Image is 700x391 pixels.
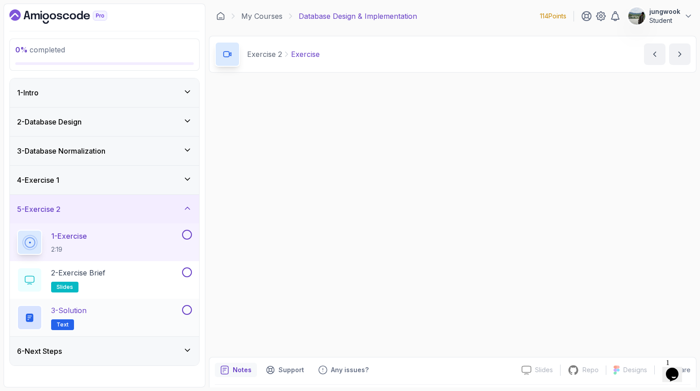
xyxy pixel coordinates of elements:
p: 2:19 [51,245,87,254]
h3: 2 - Database Design [17,116,82,127]
button: 4-Exercise 1 [10,166,199,194]
p: jungwook [649,7,680,16]
p: 114 Points [540,12,566,21]
span: 0 % [15,45,28,54]
button: 6-Next Steps [10,337,199,365]
p: Database Design & Implementation [299,11,417,21]
p: Any issues? [331,365,369,374]
button: previous content [644,43,665,65]
h3: 1 - Intro [17,87,39,98]
button: 2-Exercise Briefslides [17,267,192,292]
button: Support button [261,363,309,377]
a: Dashboard [216,12,225,21]
button: Share [654,365,691,374]
p: Slides [535,365,553,374]
iframe: chat widget [662,355,691,382]
button: 5-Exercise 2 [10,195,199,223]
p: Support [278,365,304,374]
button: 1-Exercise2:19 [17,230,192,255]
button: 3-SolutionText [17,305,192,330]
p: 1 - Exercise [51,231,87,241]
button: next content [669,43,691,65]
p: Designs [623,365,647,374]
button: notes button [215,363,257,377]
p: 3 - Solution [51,305,87,316]
button: user profile imagejungwookStudent [628,7,693,25]
span: completed [15,45,65,54]
h3: 5 - Exercise 2 [17,204,61,215]
a: Dashboard [9,9,128,24]
span: slides [57,284,73,291]
span: Text [57,321,69,328]
a: My Courses [241,11,283,21]
p: Exercise [291,49,320,60]
h3: 4 - Exercise 1 [17,175,59,185]
button: Feedback button [313,363,374,377]
p: 2 - Exercise Brief [51,267,105,278]
button: 1-Intro [10,78,199,107]
img: user profile image [628,8,645,25]
p: Student [649,16,680,25]
p: Notes [233,365,252,374]
h3: 3 - Database Normalization [17,146,105,156]
p: Repo [583,365,599,374]
p: Exercise 2 [247,49,282,60]
h3: 6 - Next Steps [17,346,62,357]
button: 2-Database Design [10,107,199,136]
button: 3-Database Normalization [10,137,199,165]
